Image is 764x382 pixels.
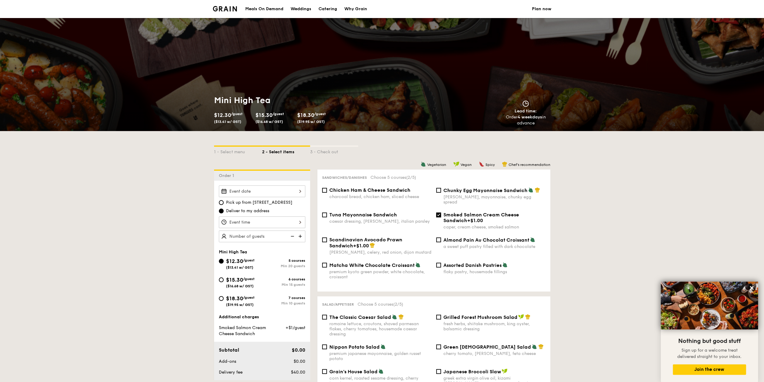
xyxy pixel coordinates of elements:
span: $40.00 [291,370,305,375]
div: 3 - Check out [310,147,358,155]
span: /guest [231,112,243,116]
span: ($13.41 w/ GST) [226,265,253,270]
span: Assorted Danish Pastries [443,262,502,268]
div: flaky pastry, housemade fillings [443,269,545,274]
input: Tuna Mayonnaise Sandwichcaesar dressing, [PERSON_NAME], italian parsley [322,212,327,217]
span: Nothing but good stuff [678,338,741,345]
button: Join the crew [673,364,746,375]
div: 1 - Select menu [214,147,262,155]
img: icon-vegetarian.fe4039eb.svg [421,161,426,167]
span: (2/5) [406,175,416,180]
input: $18.30/guest($19.95 w/ GST)7 coursesMin 10 guests [219,296,224,301]
div: [PERSON_NAME], mayonnaise, chunky egg spread [443,194,545,205]
span: Choose 5 courses [358,302,403,307]
span: Almond Pain Au Chocolat Croissant [443,237,529,243]
span: Sandwiches/Danishes [322,176,367,180]
div: 7 courses [262,296,305,300]
img: icon-vegetarian.fe4039eb.svg [380,344,386,349]
div: caesar dressing, [PERSON_NAME], italian parsley [329,219,431,224]
span: Green [DEMOGRAPHIC_DATA] Salad [443,344,531,350]
div: caper, cream cheese, smoked salmon [443,225,545,230]
div: Min 20 guests [262,264,305,268]
input: Number of guests [219,231,305,242]
img: icon-vegetarian.fe4039eb.svg [532,344,537,349]
span: Chicken Ham & Cheese Sandwich [329,187,410,193]
span: $12.30 [226,258,243,264]
div: a sweet puff pastry filled with dark chocolate [443,244,545,249]
span: ($16.68 w/ GST) [226,284,254,288]
span: $0.00 [293,359,305,364]
span: +$1.00 [353,243,369,249]
span: $18.30 [226,295,243,302]
input: Nippon Potato Saladpremium japanese mayonnaise, golden russet potato [322,344,327,349]
div: charcoal bread, chicken ham, sliced cheese [329,194,431,199]
input: Almond Pain Au Chocolat Croissanta sweet puff pastry filled with dark chocolate [436,237,441,242]
input: $12.30/guest($13.41 w/ GST)5 coursesMin 20 guests [219,259,224,264]
img: icon-vegan.f8ff3823.svg [502,368,508,374]
span: Nippon Potato Salad [329,344,380,350]
img: icon-vegetarian.fe4039eb.svg [415,262,421,267]
div: [PERSON_NAME], celery, red onion, dijon mustard [329,250,431,255]
div: premium kyoto green powder, white chocolate, croissant [329,269,431,280]
span: Japanese Broccoli Slaw [443,369,501,374]
div: Min 15 guests [262,283,305,287]
span: Mini High Tea [219,249,247,255]
input: Grilled Forest Mushroom Saladfresh herbs, shiitake mushroom, king oyster, balsamic dressing [436,315,441,319]
img: icon-add.58712e84.svg [296,231,305,242]
div: Order in advance [499,114,553,126]
input: Scandinavian Avocado Prawn Sandwich+$1.00[PERSON_NAME], celery, red onion, dijon mustard [322,237,327,242]
span: /guest [273,112,284,116]
span: +$1.00 [467,218,483,223]
div: 5 courses [262,258,305,263]
div: 2 - Select items [262,147,310,155]
span: Grain's House Salad [329,369,378,374]
span: Choose 5 courses [370,175,416,180]
div: 6 courses [262,277,305,281]
div: cherry tomato, [PERSON_NAME], feta cheese [443,351,545,356]
span: Smoked Salmon Cream Cheese Sandwich [443,212,519,223]
span: $12.30 [214,112,231,118]
span: The Classic Caesar Salad [329,314,391,320]
span: Salad/Appetiser [322,302,354,307]
span: Chef's recommendation [509,163,550,167]
span: Smoked Salmon Cream Cheese Sandwich [219,325,266,336]
span: Vegan [461,163,472,167]
strong: 4 weekdays [518,115,542,120]
span: Scandinavian Avocado Prawn Sandwich [329,237,402,249]
input: Pick up from [STREET_ADDRESS] [219,200,224,205]
input: Event time [219,216,305,228]
span: /guest [243,277,255,281]
span: Matcha White Chocolate Croissant [329,262,415,268]
span: Order 1 [219,173,237,178]
input: Matcha White Chocolate Croissantpremium kyoto green powder, white chocolate, croissant [322,263,327,267]
input: Smoked Salmon Cream Cheese Sandwich+$1.00caper, cream cheese, smoked salmon [436,212,441,217]
img: icon-chef-hat.a58ddaea.svg [398,314,404,319]
img: icon-vegetarian.fe4039eb.svg [392,314,397,319]
div: romaine lettuce, croutons, shaved parmesan flakes, cherry tomatoes, housemade caesar dressing [329,321,431,337]
a: Logotype [213,6,237,11]
h1: Mini High Tea [214,95,380,106]
img: icon-vegetarian.fe4039eb.svg [528,187,533,193]
span: Delivery fee [219,370,243,375]
img: icon-vegetarian.fe4039eb.svg [502,262,508,267]
img: icon-chef-hat.a58ddaea.svg [525,314,530,319]
img: icon-vegetarian.fe4039eb.svg [378,368,384,374]
img: icon-spicy.37a8142b.svg [479,161,484,167]
span: Grilled Forest Mushroom Salad [443,314,518,320]
div: Min 10 guests [262,301,305,305]
input: $15.30/guest($16.68 w/ GST)6 coursesMin 15 guests [219,277,224,282]
span: Tuna Mayonnaise Sandwich [329,212,397,218]
span: Vegetarian [427,163,446,167]
img: icon-reduce.1d2dbef1.svg [287,231,296,242]
span: ($16.68 w/ GST) [255,120,283,124]
span: /guest [243,258,255,262]
span: $18.30 [297,112,314,118]
div: premium japanese mayonnaise, golden russet potato [329,351,431,361]
span: Deliver to my address [226,208,269,214]
input: Chunky Egg Mayonnaise Sandwich[PERSON_NAME], mayonnaise, chunky egg spread [436,188,441,193]
span: /guest [243,295,255,300]
span: +$1/guest [285,325,305,330]
span: Pick up from [STREET_ADDRESS] [226,200,292,206]
img: icon-vegan.f8ff3823.svg [518,314,524,319]
img: icon-chef-hat.a58ddaea.svg [502,161,507,167]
